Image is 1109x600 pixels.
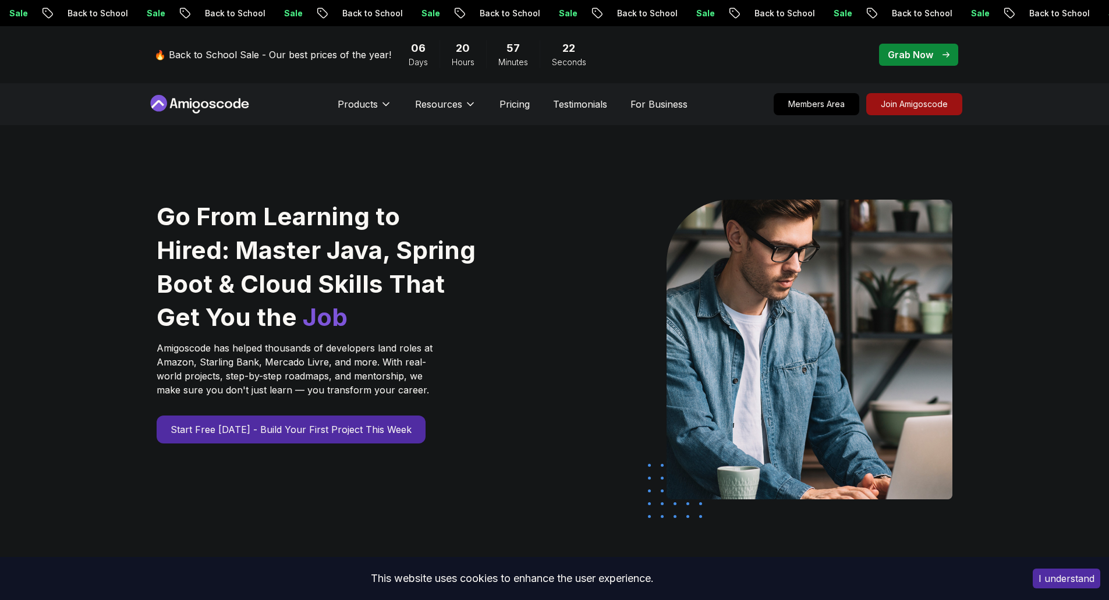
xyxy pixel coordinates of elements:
[157,341,436,397] p: Amigoscode has helped thousands of developers land roles at Amazon, Starling Bank, Mercado Livre,...
[338,97,392,120] button: Products
[411,8,448,19] p: Sale
[867,94,962,115] p: Join Amigoscode
[157,200,477,334] h1: Go From Learning to Hired: Master Java, Spring Boot & Cloud Skills That Get You the
[452,56,474,68] span: Hours
[157,416,426,443] a: Start Free [DATE] - Build Your First Project This Week
[411,40,426,56] span: 6 Days
[409,56,428,68] span: Days
[552,56,586,68] span: Seconds
[469,8,548,19] p: Back to School
[562,40,575,56] span: 22 Seconds
[686,8,723,19] p: Sale
[881,8,961,19] p: Back to School
[456,40,470,56] span: 20 Hours
[506,40,520,56] span: 57 Minutes
[9,566,1015,591] div: This website uses cookies to enhance the user experience.
[303,302,348,332] span: Job
[415,97,476,120] button: Resources
[774,93,859,115] a: Members Area
[136,8,173,19] p: Sale
[154,48,391,62] p: 🔥 Back to School Sale - Our best prices of the year!
[667,200,952,499] img: hero
[1033,569,1100,588] button: Accept cookies
[823,8,860,19] p: Sale
[744,8,823,19] p: Back to School
[961,8,998,19] p: Sale
[553,97,607,111] a: Testimonials
[57,8,136,19] p: Back to School
[274,8,311,19] p: Sale
[498,56,528,68] span: Minutes
[332,8,411,19] p: Back to School
[194,8,274,19] p: Back to School
[548,8,586,19] p: Sale
[774,94,859,115] p: Members Area
[607,8,686,19] p: Back to School
[415,97,462,111] p: Resources
[499,97,530,111] a: Pricing
[1019,8,1098,19] p: Back to School
[888,48,933,62] p: Grab Now
[338,97,378,111] p: Products
[866,93,962,115] a: Join Amigoscode
[630,97,688,111] a: For Business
